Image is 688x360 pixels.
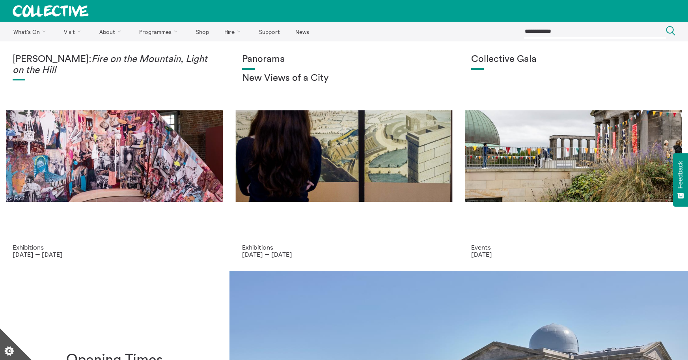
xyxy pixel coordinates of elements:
a: Collective Panorama June 2025 small file 8 Panorama New Views of a City Exhibitions [DATE] — [DATE] [229,41,459,271]
h1: Collective Gala [471,54,675,65]
button: Feedback - Show survey [673,153,688,207]
a: What's On [6,22,56,41]
p: [DATE] — [DATE] [242,251,446,258]
a: Support [252,22,287,41]
a: Visit [57,22,91,41]
p: [DATE] [471,251,675,258]
p: Exhibitions [13,244,217,251]
em: Fire on the Mountain, Light on the Hill [13,54,207,75]
a: Shop [189,22,216,41]
span: Feedback [677,161,684,188]
a: About [92,22,131,41]
h1: Panorama [242,54,446,65]
a: News [288,22,316,41]
p: Exhibitions [242,244,446,251]
p: Events [471,244,675,251]
a: Programmes [132,22,188,41]
a: Hire [218,22,251,41]
h2: New Views of a City [242,73,446,84]
p: [DATE] — [DATE] [13,251,217,258]
a: Collective Gala 2023. Image credit Sally Jubb. Collective Gala Events [DATE] [459,41,688,271]
h1: [PERSON_NAME]: [13,54,217,76]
